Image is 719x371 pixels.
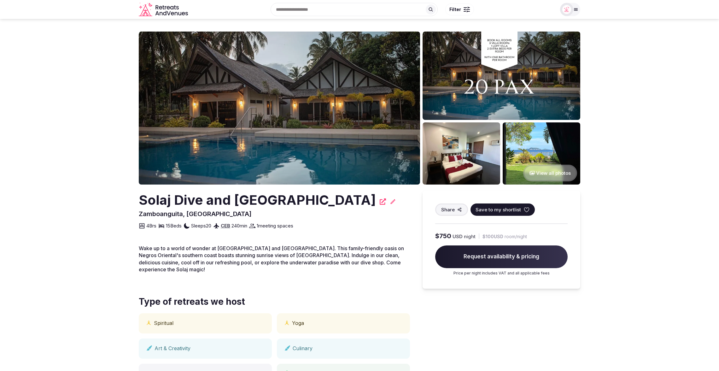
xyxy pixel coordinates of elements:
[257,222,293,229] span: 1 meeting spaces
[139,296,245,308] span: Type of retreats we host
[191,222,211,229] span: Sleeps 20
[453,233,463,240] span: USD
[464,233,476,240] span: night
[139,3,189,17] a: Visit the homepage
[435,203,468,216] button: Share
[139,210,252,218] span: Zamboanguita, [GEOGRAPHIC_DATA]
[221,223,230,229] a: CEB
[139,191,376,209] h2: Solaj Dive and [GEOGRAPHIC_DATA]
[523,165,577,181] button: View all photos
[139,245,404,273] span: Wake up to a world of wonder at [GEOGRAPHIC_DATA] and [GEOGRAPHIC_DATA]. This family-friendly oas...
[476,206,521,213] span: Save to my shortlist
[231,222,247,229] span: 240 min
[139,3,189,17] svg: Retreats and Venues company logo
[505,233,527,240] span: room/night
[423,122,500,185] img: Venue gallery photo
[445,3,474,15] button: Filter
[435,232,451,240] span: $750
[423,32,580,120] img: Venue gallery photo
[166,222,182,229] span: 15 Beds
[482,233,503,240] span: $100 USD
[562,5,571,14] img: miaceralde
[471,203,535,216] button: Save to my shortlist
[449,6,461,13] span: Filter
[435,245,568,268] span: Request availability & pricing
[435,271,568,276] p: Price per night includes VAT and all applicable fees
[441,206,455,213] span: Share
[139,32,420,185] img: Venue cover photo
[503,122,580,185] img: Venue gallery photo
[146,222,156,229] span: 4 Brs
[478,233,480,239] div: |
